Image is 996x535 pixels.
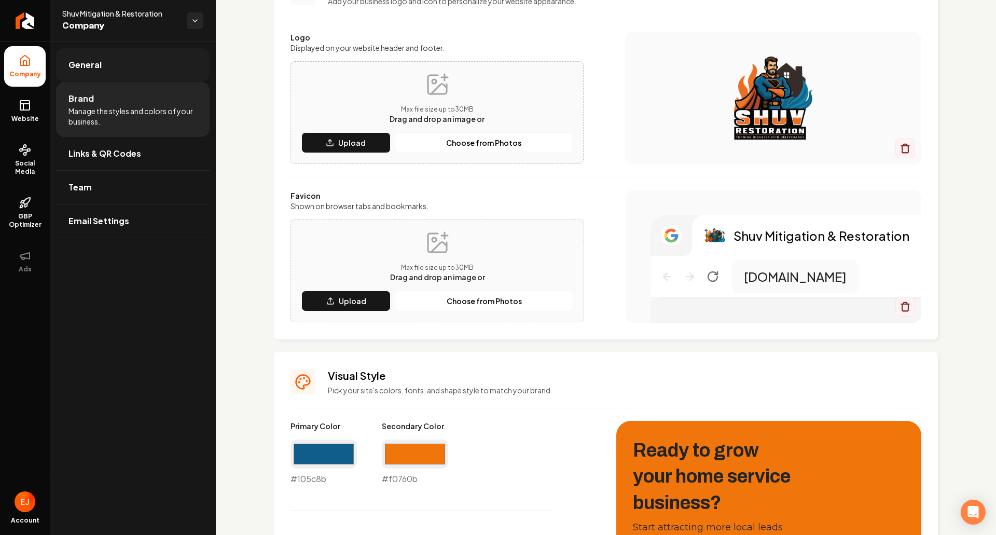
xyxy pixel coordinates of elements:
[390,264,485,272] p: Max file size up to 30 MB
[15,491,35,512] button: Open user button
[56,48,210,81] a: General
[68,106,197,127] span: Manage the styles and colors of your business.
[390,272,485,282] span: Drag and drop an image or
[446,138,521,148] p: Choose from Photos
[68,59,102,71] span: General
[382,421,448,431] label: Secondary Color
[4,159,46,176] span: Social Media
[62,8,178,19] span: Shuv Mitigation & Restoration
[382,440,448,485] div: #f0760b
[4,135,46,184] a: Social Media
[290,190,584,201] label: Favicon
[339,296,366,306] p: Upload
[395,291,573,311] button: Choose from Photos
[395,132,573,153] button: Choose from Photos
[338,138,366,148] p: Upload
[4,241,46,282] button: Ads
[68,215,129,227] span: Email Settings
[11,516,39,525] span: Account
[961,500,986,525] div: Open Intercom Messenger
[56,171,210,204] a: Team
[290,43,584,53] label: Displayed on your website header and footer.
[447,296,522,306] p: Choose from Photos
[301,132,391,153] button: Upload
[704,225,725,246] img: Logo
[68,181,92,194] span: Team
[62,19,178,33] span: Company
[734,227,909,244] p: Shuv Mitigation & Restoration
[328,385,921,395] p: Pick your site's colors, fonts, and shape style to match your brand.
[15,491,35,512] img: Eduard Joers
[16,12,35,29] img: Rebolt Logo
[290,201,584,211] label: Shown on browser tabs and bookmarks.
[328,368,921,383] h3: Visual Style
[5,70,45,78] span: Company
[15,265,36,273] span: Ads
[301,291,391,311] button: Upload
[290,440,357,485] div: #105c8b
[56,204,210,238] a: Email Settings
[68,92,94,105] span: Brand
[744,268,847,285] p: [DOMAIN_NAME]
[4,188,46,237] a: GBP Optimizer
[290,421,357,431] label: Primary Color
[68,147,141,160] span: Links & QR Codes
[390,105,485,114] p: Max file size up to 30 MB
[290,32,584,43] label: Logo
[646,57,901,140] img: Logo
[7,115,43,123] span: Website
[390,114,485,124] span: Drag and drop an image or
[4,212,46,229] span: GBP Optimizer
[56,137,210,170] a: Links & QR Codes
[4,91,46,131] a: Website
